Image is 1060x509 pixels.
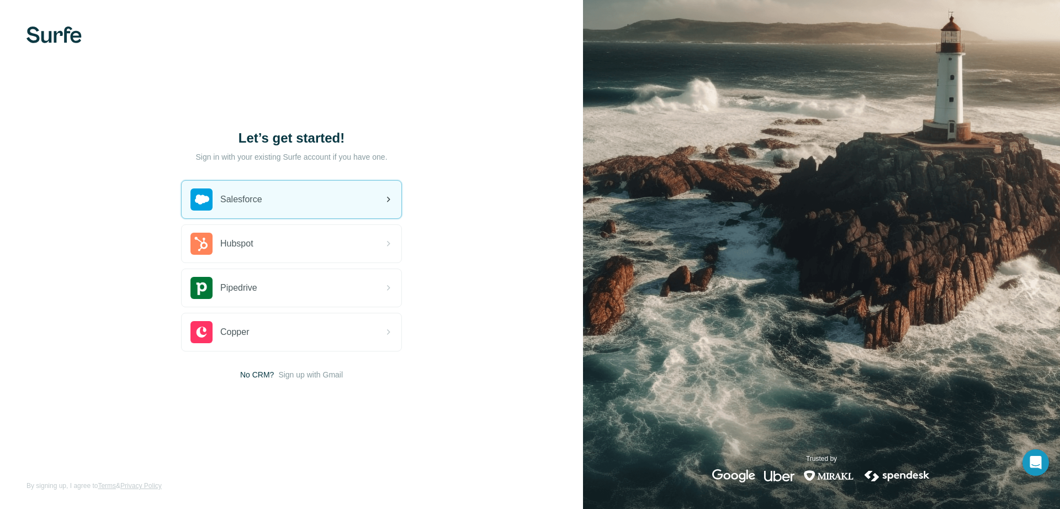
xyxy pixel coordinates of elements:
button: Sign up with Gmail [278,369,343,380]
p: Trusted by [806,454,837,464]
img: spendesk's logo [863,469,931,482]
img: pipedrive's logo [190,277,213,299]
img: hubspot's logo [190,233,213,255]
span: No CRM? [240,369,274,380]
img: uber's logo [764,469,794,482]
h1: Let’s get started! [181,129,402,147]
a: Privacy Policy [120,482,162,490]
p: Sign in with your existing Surfe account if you have one. [195,151,387,162]
img: salesforce's logo [190,188,213,211]
span: Salesforce [220,193,262,206]
img: google's logo [712,469,755,482]
span: Hubspot [220,237,253,250]
img: Surfe's logo [26,27,82,43]
span: Pipedrive [220,281,257,295]
div: Open Intercom Messenger [1022,449,1049,476]
img: copper's logo [190,321,213,343]
span: Copper [220,326,249,339]
a: Terms [98,482,116,490]
span: By signing up, I agree to & [26,481,162,491]
img: mirakl's logo [803,469,854,482]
